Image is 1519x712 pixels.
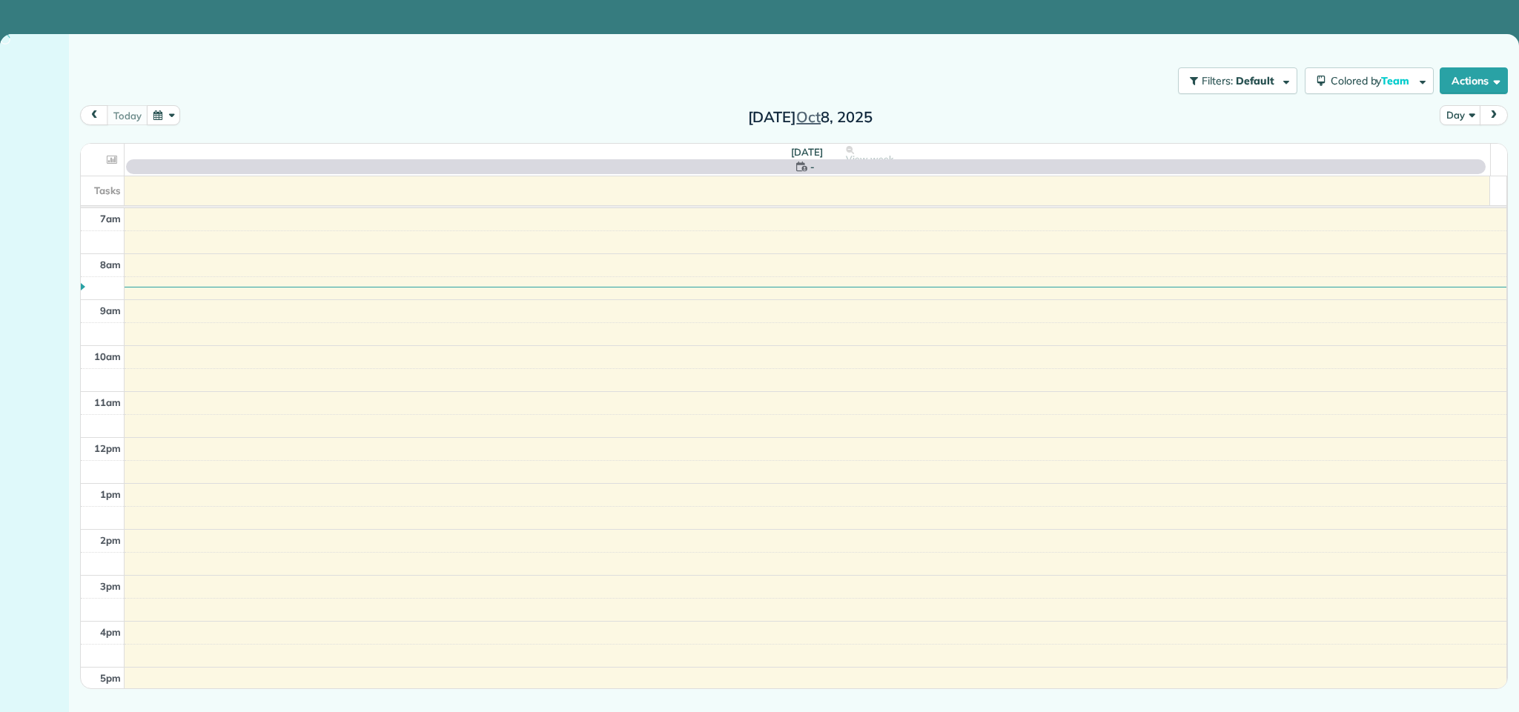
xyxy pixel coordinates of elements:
button: Filters: Default [1178,67,1297,94]
span: Team [1381,74,1412,87]
span: Default [1236,74,1275,87]
span: 10am [94,350,121,362]
h2: [DATE] 8, 2025 [718,109,903,125]
span: 7am [100,213,121,224]
span: 2pm [100,534,121,546]
a: Filters: Default [1171,67,1297,94]
button: prev [80,105,108,125]
span: Tasks [94,184,121,196]
button: Day [1440,105,1480,125]
span: 11am [94,396,121,408]
span: Colored by [1331,74,1414,87]
button: Actions [1440,67,1508,94]
span: 1pm [100,488,121,500]
span: 4pm [100,626,121,638]
button: Colored byTeam [1305,67,1434,94]
span: Oct [796,107,821,126]
span: Filters: [1202,74,1233,87]
span: 8am [100,259,121,270]
span: View week [846,153,893,165]
button: next [1480,105,1508,125]
span: 12pm [94,442,121,454]
span: [DATE] [791,146,823,158]
span: 9am [100,305,121,316]
span: - [810,159,815,174]
span: 5pm [100,672,121,684]
button: today [107,105,148,125]
span: 3pm [100,580,121,592]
